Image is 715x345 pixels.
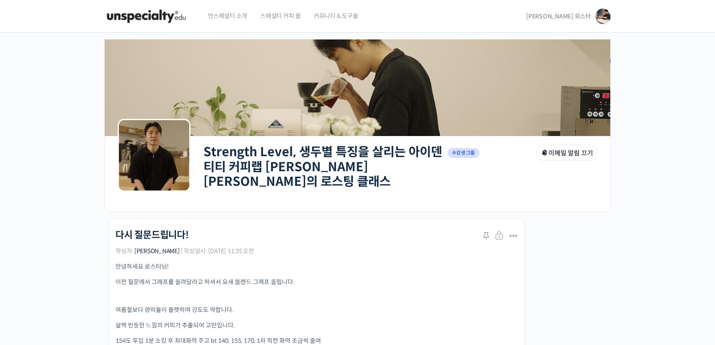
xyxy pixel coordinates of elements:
p: 살짝 빈듯한 느낌의 커피가 추출되어 고민입니다. [115,321,518,330]
button: 이메일 알림 끄기 [536,145,597,161]
a: Stick [481,231,493,243]
img: Group logo of Strength Level, 생두별 특징을 살리는 아이덴티티 커피랩 윤원균 대표의 로스팅 클래스 [118,119,191,192]
span: [PERSON_NAME] 로스터 [526,12,591,20]
p: 안녕하세요 로스터님! [115,262,518,271]
h1: 다시 질문드립니다! [115,230,189,241]
span: 수강생 그룹 [448,148,479,158]
p: 이전 질문에서 그래프를 올려달라고 하셔서 요새 블렌드 그래프 올립니다. [115,278,518,287]
span: 작성자: | 작성일시: [DATE] 11:35 오전 [115,248,254,254]
a: Strength Level, 생두별 특징을 살리는 아이덴티티 커피랩 [PERSON_NAME] [PERSON_NAME]의 로스팅 클래스 [203,144,442,189]
a: [PERSON_NAME] [134,247,180,255]
p: 여름철보다 향미들이 플랫하며 강도도 약합니다. [115,306,518,315]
